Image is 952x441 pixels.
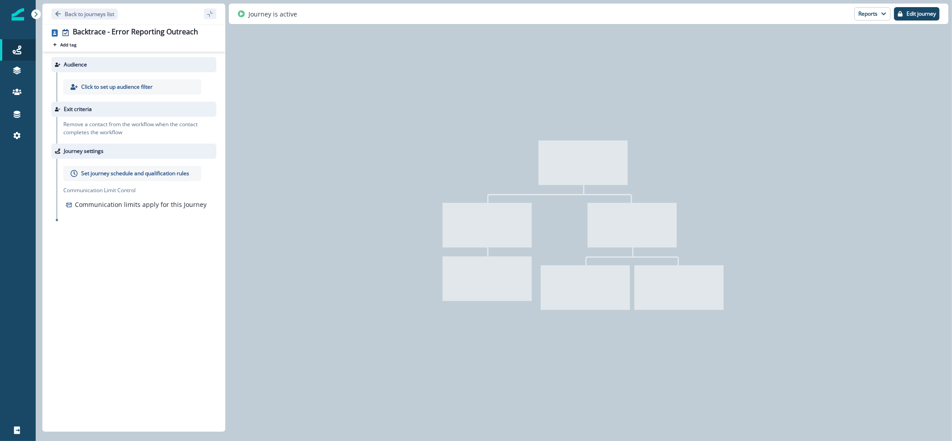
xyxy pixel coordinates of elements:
[51,41,78,48] button: Add tag
[65,10,114,18] p: Back to journeys list
[63,186,216,194] p: Communication Limit Control
[64,61,87,69] p: Audience
[248,9,297,19] p: Journey is active
[81,169,189,177] p: Set journey schedule and qualification rules
[63,120,216,136] p: Remove a contact from the workflow when the contact completes the workflow
[64,147,103,155] p: Journey settings
[81,83,153,91] p: Click to set up audience filter
[64,105,92,113] p: Exit criteria
[60,42,76,47] p: Add tag
[51,8,118,20] button: Go back
[894,7,940,21] button: Edit journey
[854,7,890,21] button: Reports
[12,8,24,21] img: Inflection
[906,11,936,17] p: Edit journey
[75,200,207,209] p: Communication limits apply for this Journey
[204,8,216,19] button: sidebar collapse toggle
[73,28,198,37] div: Backtrace - Error Reporting Outreach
